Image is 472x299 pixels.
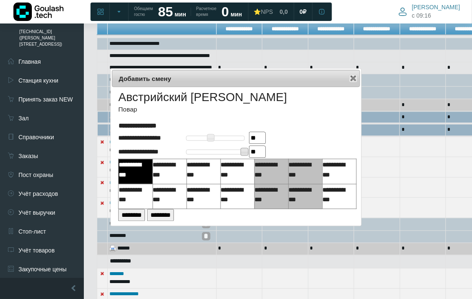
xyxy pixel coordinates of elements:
span: Расчетное время [196,6,216,18]
span: NPS [261,8,273,15]
span: Добавить смену [119,74,329,83]
span: мин [231,11,242,18]
p: Повар [118,104,287,114]
h2: Австрийский [PERSON_NAME] [118,90,287,104]
div: ⭐ [254,8,273,16]
button: [PERSON_NAME] c 09:16 [394,2,465,21]
strong: 85 [158,4,173,19]
span: 0 [300,8,303,16]
span: [PERSON_NAME] [412,3,460,11]
span: Обещаем гостю [134,6,153,18]
span: 0,0 [280,8,288,16]
img: print16.png [109,245,116,252]
span: c 09:16 [412,11,431,20]
img: Логотип компании Goulash.tech [13,3,64,21]
a: 0 ₽ [295,4,312,19]
a: ⭐NPS 0,0 [249,4,293,19]
a: Обещаем гостю 85 мин Расчетное время 0 мин [129,4,247,19]
button: Close [349,74,358,83]
span: мин [175,11,186,18]
strong: 0 [222,4,229,19]
span: ₽ [303,8,307,16]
